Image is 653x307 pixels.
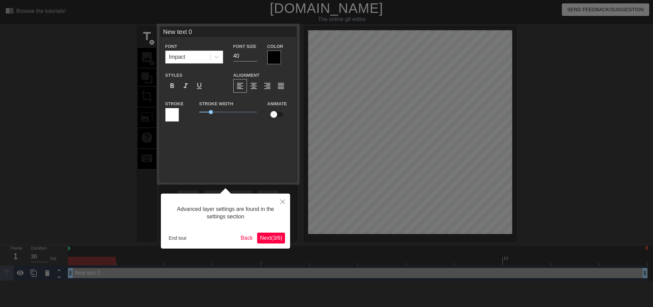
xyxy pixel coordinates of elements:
[275,194,290,209] button: Close
[166,233,189,243] button: End tour
[260,235,282,241] span: Next ( 3 / 6 )
[166,199,285,228] div: Advanced layer settings are found in the settings section
[238,233,256,243] button: Back
[257,233,285,243] button: Next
